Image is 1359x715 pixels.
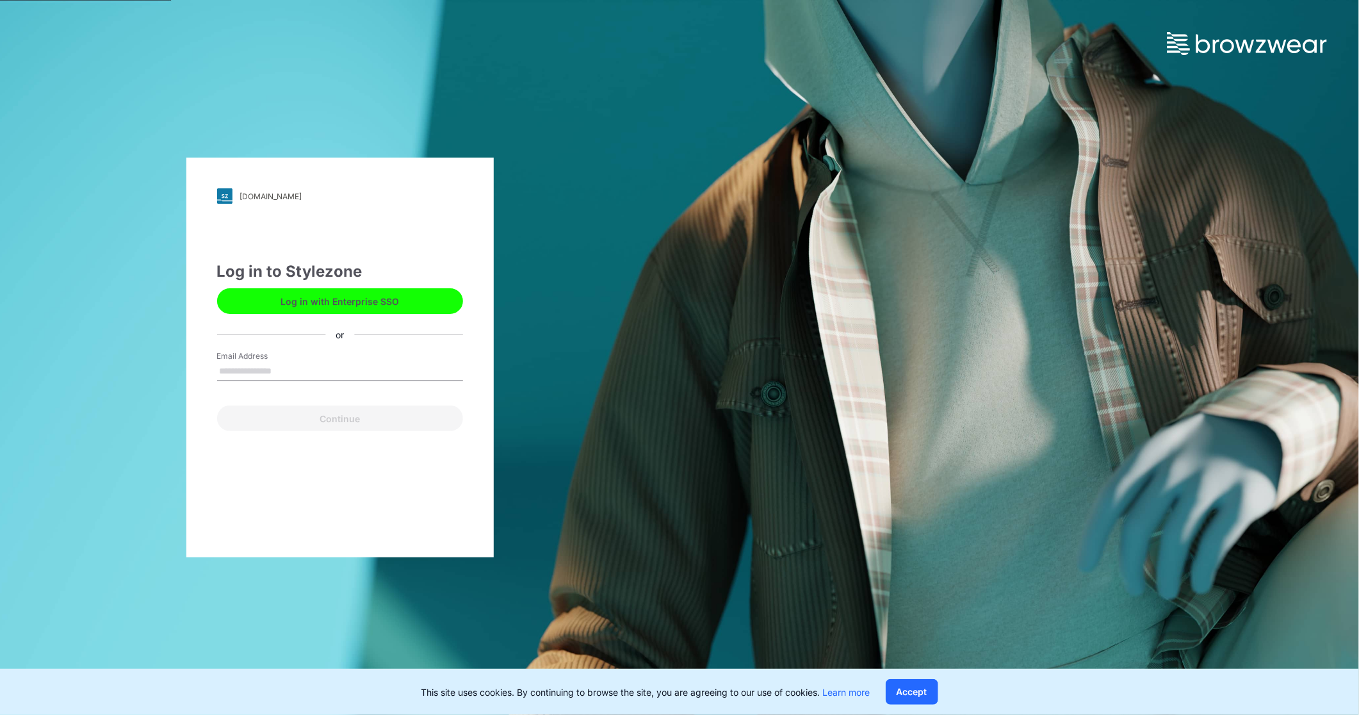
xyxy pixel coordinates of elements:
button: Accept [886,679,938,705]
p: This site uses cookies. By continuing to browse the site, you are agreeing to our use of cookies. [421,686,870,699]
img: browzwear-logo.73288ffb.svg [1167,32,1327,55]
div: or [325,328,354,341]
label: Email Address [217,350,307,362]
a: Learn more [823,687,870,698]
a: [DOMAIN_NAME] [217,188,463,204]
button: Log in with Enterprise SSO [217,288,463,314]
img: svg+xml;base64,PHN2ZyB3aWR0aD0iMjgiIGhlaWdodD0iMjgiIHZpZXdCb3g9IjAgMCAyOCAyOCIgZmlsbD0ibm9uZSIgeG... [217,188,232,204]
div: Log in to Stylezone [217,260,463,283]
div: [DOMAIN_NAME] [240,192,302,201]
